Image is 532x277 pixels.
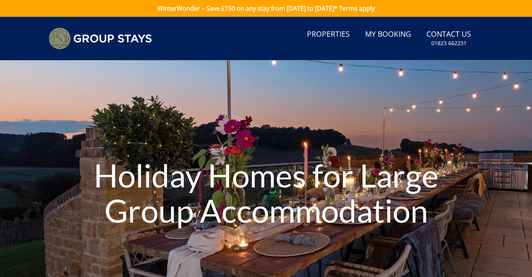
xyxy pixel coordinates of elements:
[304,26,353,43] a: Properties
[49,28,152,49] img: Group Stays
[80,143,452,243] h1: Holiday Homes for Large Group Accommodation
[431,39,467,47] small: 01823 662231
[423,26,474,51] a: Contact Us01823 662231
[362,26,414,43] a: My Booking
